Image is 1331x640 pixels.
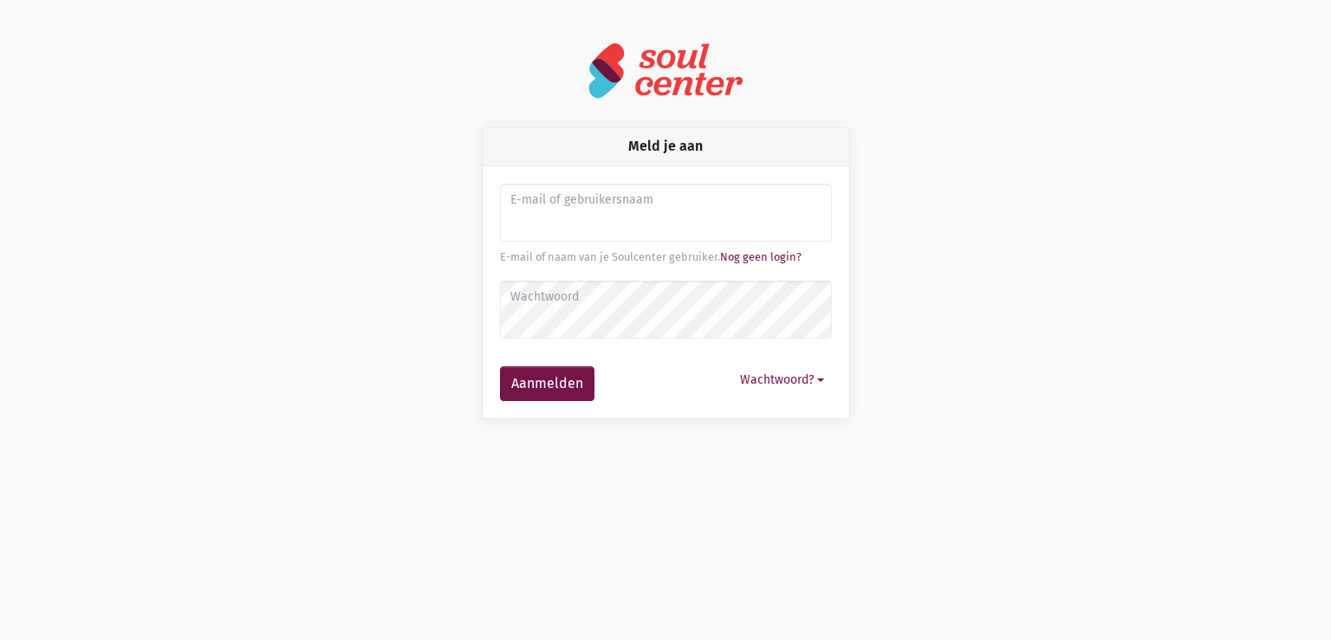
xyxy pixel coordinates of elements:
[720,250,802,263] a: Nog geen login?
[500,366,594,401] button: Aanmelden
[500,249,832,266] div: E-mail of naam van je Soulcenter gebruiker.
[588,42,743,100] img: logo-soulcenter-full.svg
[510,288,820,307] label: Wachtwoord
[732,366,832,393] button: Wachtwoord?
[483,128,849,165] div: Meld je aan
[500,184,832,401] form: Aanmelden
[510,191,820,210] label: E-mail of gebruikersnaam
